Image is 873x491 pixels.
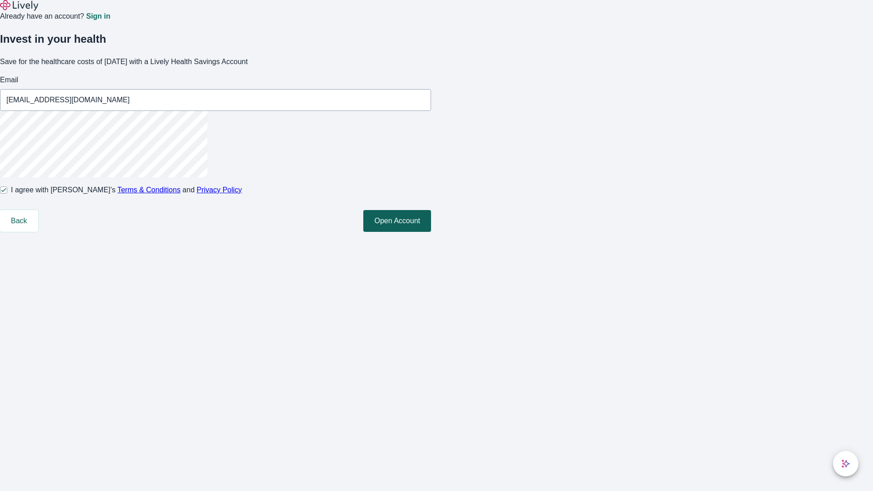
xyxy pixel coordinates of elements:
button: chat [833,451,858,476]
button: Open Account [363,210,431,232]
a: Privacy Policy [197,186,242,194]
a: Terms & Conditions [117,186,181,194]
a: Sign in [86,13,110,20]
svg: Lively AI Assistant [841,459,850,468]
span: I agree with [PERSON_NAME]’s and [11,185,242,195]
